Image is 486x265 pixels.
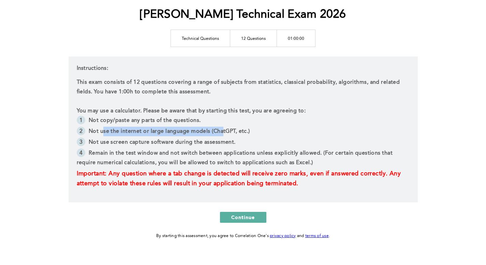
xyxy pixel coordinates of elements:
div: By starting this assessment, you agree to Correlation One's and . [156,232,330,240]
li: Remain in the test window and not switch between applications unless explicitly allowed. (For cer... [77,149,410,169]
td: 01:00:00 [277,30,315,47]
li: Not copy/paste any parts of the questions. [77,116,410,127]
div: Instructions: [69,57,418,202]
a: terms of use [305,234,329,238]
span: Continue [231,214,255,220]
a: privacy policy [270,234,296,238]
li: Not use screen capture software during the assessment. [77,138,410,149]
li: Not use the internet or large language models (ChatGPT, etc.) [77,127,410,138]
button: Continue [220,212,266,223]
p: This exam consists of 12 questions covering a range of subjects from statistics, classical probab... [77,78,410,97]
span: Important: Any question where a tab change is detected will receive zero marks, even if answered ... [77,171,403,187]
td: Technical Questions [171,30,230,47]
td: 12 Questions [230,30,277,47]
p: You may use a calculator. Please be aware that by starting this test, you are agreeing to: [77,106,410,116]
h1: [PERSON_NAME] Technical Exam 2026 [140,8,346,22]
